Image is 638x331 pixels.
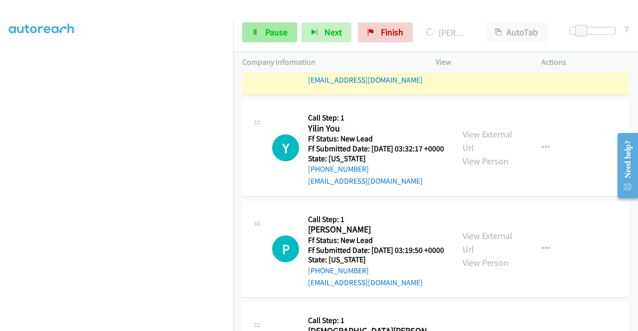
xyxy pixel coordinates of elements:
p: Actions [541,56,629,68]
a: Pause [242,22,297,42]
a: View Person [463,257,508,268]
div: 7 [625,22,629,36]
div: The call is yet to be attempted [272,134,299,161]
a: [PHONE_NUMBER] [308,266,369,275]
h1: P [272,235,299,262]
p: View [436,56,523,68]
h5: Call Step: 1 [308,113,444,123]
span: Next [324,26,342,38]
a: [EMAIL_ADDRESS][DOMAIN_NAME] [308,278,423,287]
h5: Call Step: 1 [308,316,444,326]
h5: State: [US_STATE] [308,154,444,164]
iframe: Resource Center [610,126,638,205]
a: [PHONE_NUMBER] [308,63,369,73]
h2: Yilin You [308,123,441,134]
h5: Call Step: 1 [308,215,444,224]
h5: Ff Submitted Date: [DATE] 03:32:17 +0000 [308,144,444,154]
button: AutoTab [485,22,547,42]
a: View External Url [463,230,512,255]
a: [EMAIL_ADDRESS][DOMAIN_NAME] [308,176,423,186]
p: [PERSON_NAME] & [PERSON_NAME] [426,26,468,39]
span: Finish [381,26,403,38]
div: The call is yet to be attempted [272,235,299,262]
h5: State: [US_STATE] [308,255,444,265]
h1: Y [272,134,299,161]
h5: Ff Status: New Lead [308,235,444,245]
a: [EMAIL_ADDRESS][DOMAIN_NAME] [308,75,423,85]
h2: [PERSON_NAME] [308,224,441,235]
span: Pause [265,26,288,38]
p: Company Information [242,56,418,68]
button: Next [302,22,351,42]
a: Finish [358,22,413,42]
h5: Ff Submitted Date: [DATE] 03:19:50 +0000 [308,245,444,255]
a: View Person [463,155,508,167]
h5: Ff Status: New Lead [308,134,444,144]
a: [PHONE_NUMBER] [308,164,369,174]
a: View External Url [463,128,512,153]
